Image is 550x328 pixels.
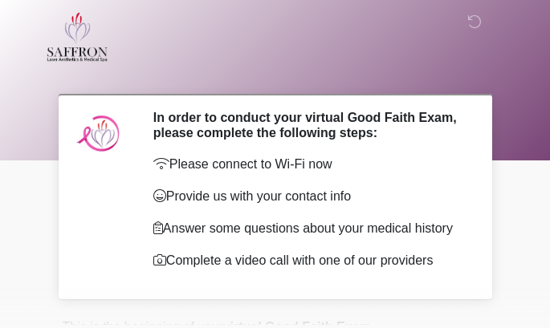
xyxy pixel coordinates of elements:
[153,155,464,174] p: Please connect to Wi-Fi now
[75,110,123,158] img: Agent Avatar
[47,12,109,62] img: Saffron Laser Aesthetics and Medical Spa Logo
[153,219,464,238] p: Answer some questions about your medical history
[153,187,464,206] p: Provide us with your contact info
[153,110,464,140] h2: In order to conduct your virtual Good Faith Exam, please complete the following steps:
[153,251,464,270] p: Complete a video call with one of our providers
